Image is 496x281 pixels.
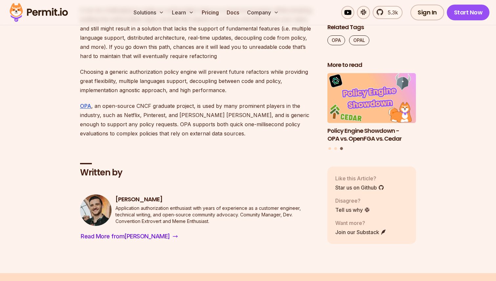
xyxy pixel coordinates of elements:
a: Docs [224,6,242,19]
a: Star us on Github [335,184,384,191]
a: 5.3k [373,6,403,19]
button: Learn [169,6,196,19]
a: Sign In [410,5,444,20]
p: Application authorization enthusiast with years of experience as a customer engineer, technical w... [115,205,317,225]
img: Policy Engine Showdown - OPA vs. OpenFGA vs. Cedar [327,73,416,123]
h2: Related Tags [327,24,416,32]
p: Disagree? [335,197,370,205]
span: Read More from [PERSON_NAME] [81,232,170,241]
a: Tell us why [335,206,370,214]
p: Want more? [335,219,386,227]
span: 5.3k [384,9,398,16]
a: Read More from[PERSON_NAME] [80,231,178,242]
p: It can be challenging to create an authorization layer in a cloud environment. While tempting, bu... [80,6,317,61]
button: Go to slide 2 [334,147,337,150]
h3: Policy Engine Showdown - OPA vs. OpenFGA vs. Cedar [327,127,416,143]
li: 3 of 3 [327,73,416,143]
a: Start Now [447,5,490,20]
button: Company [244,6,281,19]
a: OPAL [349,35,369,45]
h3: [PERSON_NAME] [115,195,317,204]
p: Choosing a generic authorization policy engine will prevent future refactors while providing grea... [80,67,317,95]
a: Join our Substack [335,228,386,236]
img: Permit logo [7,1,71,24]
a: OPA [80,103,91,109]
a: OPA [327,35,345,45]
h2: Written by [80,167,317,179]
p: , an open-source CNCF graduate project, is used by many prominent players in the industry, such a... [80,101,317,138]
div: Posts [327,73,416,151]
button: Solutions [131,6,167,19]
button: Go to slide 3 [340,147,343,150]
p: Like this Article? [335,174,384,182]
h2: More to read [327,61,416,69]
a: Pricing [199,6,221,19]
button: Go to slide 1 [328,147,331,150]
img: Daniel Bass [80,194,112,226]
